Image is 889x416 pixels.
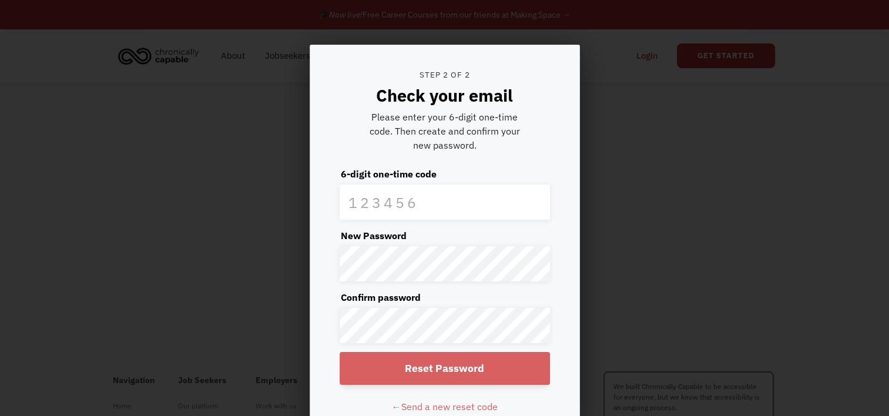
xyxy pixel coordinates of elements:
[340,69,550,80] div: Step 2 of 2
[392,400,498,414] div: ←Send a new reset code
[340,167,550,181] label: 6-digit one-time code
[340,352,550,385] input: Reset Password
[340,83,550,107] div: Check your email
[340,184,550,220] input: Reset Code
[392,401,401,412] strong: ←
[401,401,498,412] span: Send a new reset code
[340,290,550,304] label: Confirm password
[360,110,528,152] div: Please enter your 6-digit one-time code. Then create and confirm your new password.
[340,229,550,243] label: New Password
